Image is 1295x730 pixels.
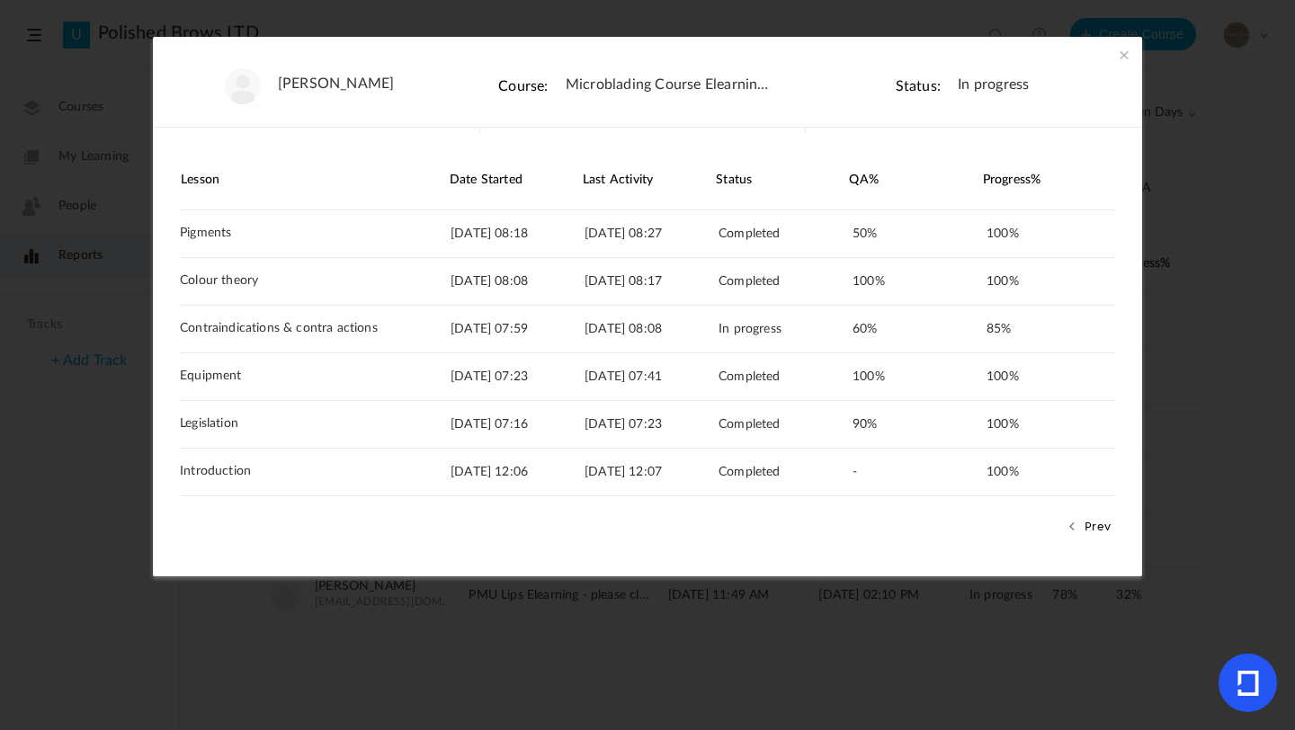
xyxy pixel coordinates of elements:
div: 60% [853,306,985,352]
div: Completed [719,449,851,495]
div: - [853,449,985,495]
span: In progress [958,76,1029,93]
div: [DATE] 12:06 [451,449,583,495]
div: Completed [719,210,851,257]
div: 100% [987,408,1100,441]
div: 85% [987,313,1100,345]
div: Last Activity [583,151,715,209]
div: Progress% [983,151,1115,209]
div: 100% [987,456,1100,488]
div: [DATE] 08:27 [585,210,717,257]
div: 50% [853,210,985,257]
span: Contraindications & contra actions [180,321,378,336]
div: 100% [853,258,985,305]
span: Microblading Course Elearning - please click on images to download if not visible [566,76,773,93]
div: In progress [719,306,851,352]
div: Status [716,151,848,209]
div: 90% [853,401,985,448]
div: [DATE] 08:17 [585,258,717,305]
div: 100% [987,218,1100,250]
div: [DATE] 08:08 [451,258,583,305]
cite: Status: [896,79,941,93]
div: Date Started [450,151,582,209]
div: [DATE] 12:07 [585,449,717,495]
div: 100% [853,353,985,400]
div: [DATE] 07:59 [451,306,583,352]
div: [DATE] 08:08 [585,306,717,352]
div: [DATE] 07:23 [585,401,717,448]
cite: Course: [498,79,548,93]
div: Completed [719,353,851,400]
div: [DATE] 08:18 [451,210,583,257]
div: [DATE] 07:41 [585,353,717,400]
div: 100% [987,265,1100,298]
span: Equipment [180,369,242,384]
div: Lesson [181,151,448,209]
a: [PERSON_NAME] [278,76,395,93]
div: [DATE] 07:16 [451,401,583,448]
button: Prev [1062,514,1115,538]
div: Completed [719,401,851,448]
div: [DATE] 07:23 [451,353,583,400]
div: QA% [849,151,981,209]
div: 100% [987,361,1100,393]
span: Pigments [180,226,231,241]
div: Completed [719,258,851,305]
span: Introduction [180,464,251,479]
img: user-image.png [225,68,261,104]
span: Legislation [180,416,238,432]
span: Colour theory [180,273,258,289]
